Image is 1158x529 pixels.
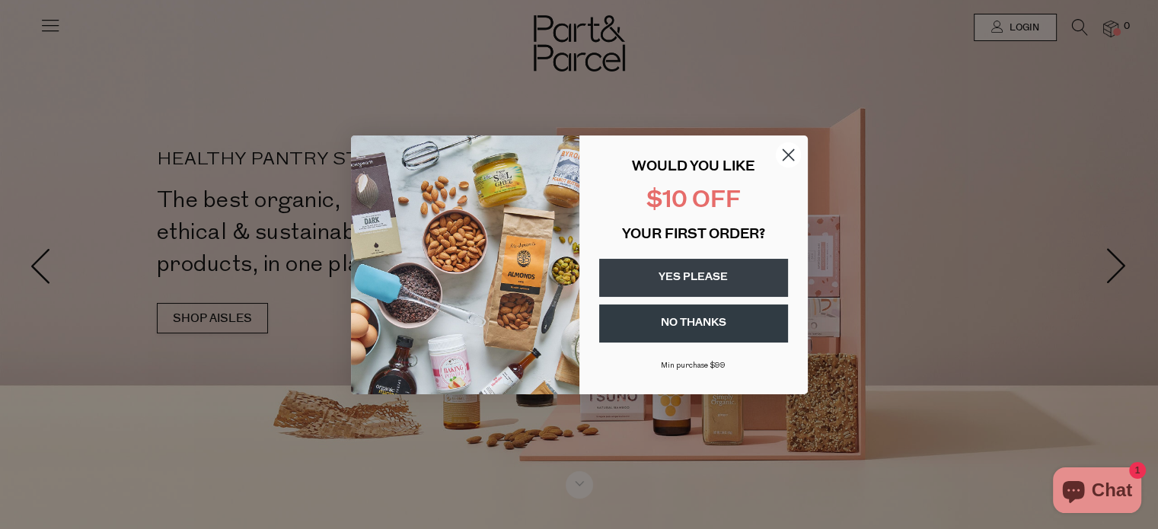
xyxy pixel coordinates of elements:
span: WOULD YOU LIKE [632,161,754,174]
span: YOUR FIRST ORDER? [622,228,765,242]
span: $10 OFF [646,190,741,213]
button: Close dialog [775,142,802,168]
img: 43fba0fb-7538-40bc-babb-ffb1a4d097bc.jpeg [351,135,579,394]
span: Min purchase $99 [661,362,726,370]
button: NO THANKS [599,304,788,343]
inbox-online-store-chat: Shopify online store chat [1048,467,1146,517]
button: YES PLEASE [599,259,788,297]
